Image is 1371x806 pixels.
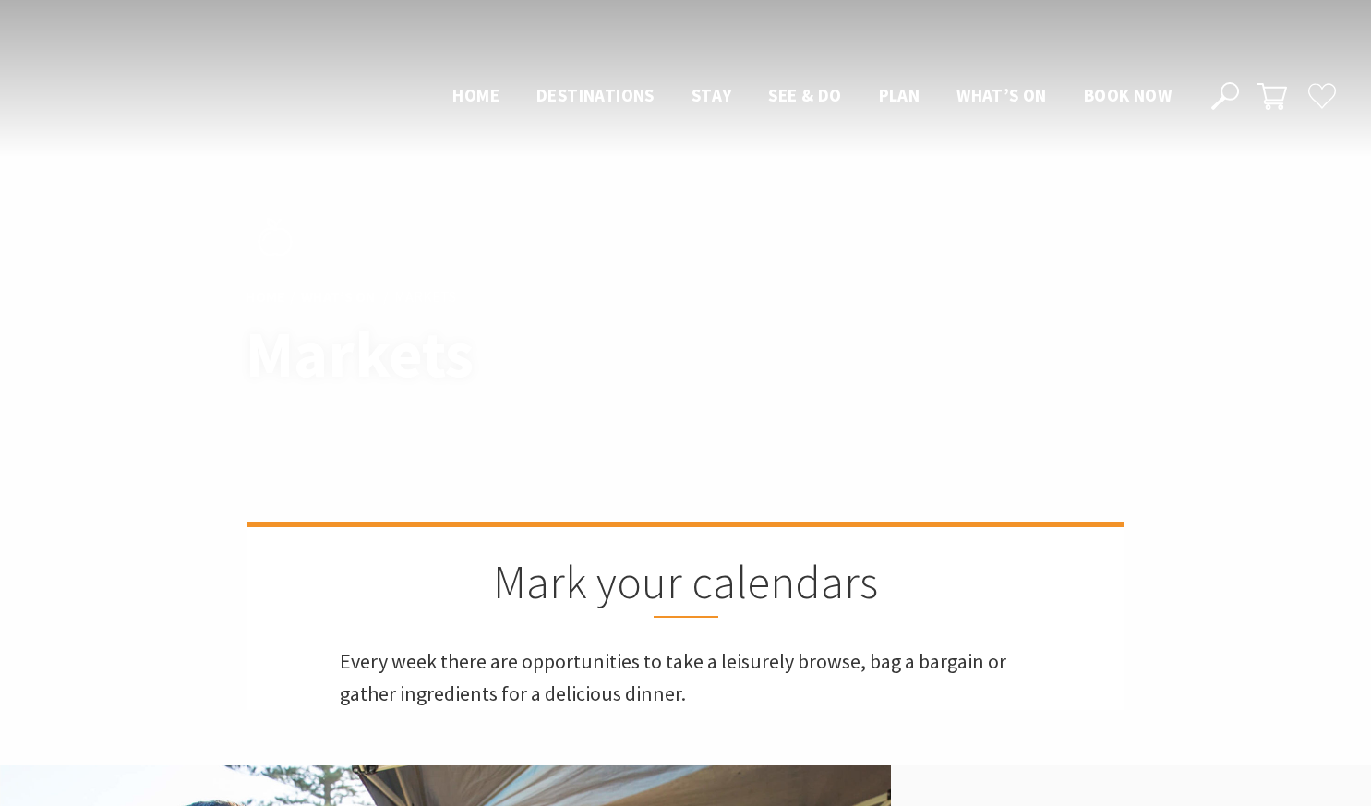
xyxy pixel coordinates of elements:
[956,84,1047,106] span: What’s On
[692,84,732,106] span: Stay
[452,84,499,106] span: Home
[879,84,920,106] span: Plan
[434,81,1190,112] nav: Main Menu
[536,84,655,106] span: Destinations
[340,645,1032,710] p: Every week there are opportunities to take a leisurely browse, bag a bargain or gather ingredient...
[340,555,1032,618] h2: Mark your calendars
[246,319,767,390] h1: Markets
[394,284,456,308] li: Markets
[768,84,841,106] span: See & Do
[301,286,376,307] a: What’s On
[246,286,285,307] a: Home
[1084,84,1172,106] span: Book now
